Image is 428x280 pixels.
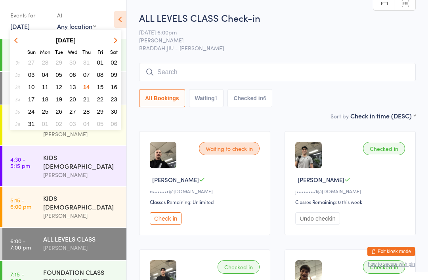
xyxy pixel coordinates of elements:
[111,120,117,127] span: 06
[199,142,260,155] div: Waiting to check in
[39,94,52,105] button: 18
[28,120,35,127] span: 31
[28,59,35,66] span: 27
[111,71,117,78] span: 09
[108,57,120,68] button: 02
[363,260,405,274] div: Checked in
[39,106,52,117] button: 25
[94,57,107,68] button: 01
[39,69,52,80] button: 04
[53,118,65,129] button: 02
[53,69,65,80] button: 05
[218,260,260,274] div: Checked in
[27,48,36,55] small: Sunday
[10,156,30,169] time: 4:30 - 5:15 pm
[97,120,104,127] span: 05
[43,234,120,243] div: ALL LEVELS CLASS
[25,57,38,68] button: 27
[10,197,31,210] time: 5:15 - 6:00 pm
[94,118,107,129] button: 05
[43,194,120,211] div: KIDS [DEMOGRAPHIC_DATA]
[2,228,126,260] a: 6:00 -7:00 pmALL LEVELS CLASS[PERSON_NAME]
[42,120,49,127] span: 01
[15,96,20,103] em: 34
[2,39,126,71] a: 11:00 -11:45 amFOUNDATION CLASS[PERSON_NAME]
[350,111,416,120] div: Check in time (DESC)
[150,188,262,194] div: a••••••r@[DOMAIN_NAME]
[42,71,49,78] span: 04
[69,59,76,66] span: 30
[43,153,120,170] div: KIDS [DEMOGRAPHIC_DATA]
[53,82,65,92] button: 12
[10,22,30,30] a: [DATE]
[39,82,52,92] button: 11
[97,96,104,103] span: 22
[55,108,62,115] span: 26
[94,94,107,105] button: 22
[42,59,49,66] span: 28
[40,48,50,55] small: Monday
[139,63,416,81] input: Search
[97,108,104,115] span: 29
[83,108,90,115] span: 28
[295,212,340,225] button: Undo checkin
[25,69,38,80] button: 03
[39,57,52,68] button: 28
[15,121,20,127] em: 36
[25,106,38,117] button: 24
[139,36,403,44] span: [PERSON_NAME]
[55,120,62,127] span: 02
[97,59,104,66] span: 01
[368,261,415,267] button: how to secure with pin
[67,57,79,68] button: 30
[139,44,416,52] span: BRADDAH JIU - [PERSON_NAME]
[97,84,104,90] span: 15
[150,198,262,205] div: Classes Remaining: Unlimited
[295,188,407,194] div: j••••••••1@[DOMAIN_NAME]
[69,108,76,115] span: 27
[150,212,182,225] button: Check in
[42,108,49,115] span: 25
[80,69,93,80] button: 07
[108,82,120,92] button: 16
[94,82,107,92] button: 15
[2,187,126,227] a: 5:15 -6:00 pmKIDS [DEMOGRAPHIC_DATA][PERSON_NAME]
[111,96,117,103] span: 23
[43,170,120,179] div: [PERSON_NAME]
[68,48,78,55] small: Wednesday
[152,175,199,184] span: [PERSON_NAME]
[53,94,65,105] button: 19
[39,118,52,129] button: 01
[298,175,344,184] span: [PERSON_NAME]
[80,57,93,68] button: 31
[108,94,120,105] button: 23
[83,120,90,127] span: 04
[331,112,349,120] label: Sort by
[69,120,76,127] span: 03
[97,71,104,78] span: 08
[43,130,120,139] div: [PERSON_NAME]
[295,142,322,168] img: image1753492742.png
[83,96,90,103] span: 21
[55,84,62,90] span: 12
[15,84,20,90] em: 33
[189,89,224,107] button: Waiting1
[69,84,76,90] span: 13
[367,247,415,256] button: Exit kiosk mode
[94,106,107,117] button: 29
[57,9,96,22] div: At
[15,109,20,115] em: 35
[28,84,35,90] span: 10
[139,11,416,24] h2: ALL LEVELS CLASS Check-in
[15,72,20,78] em: 32
[67,82,79,92] button: 13
[15,59,19,66] em: 31
[67,106,79,117] button: 27
[94,69,107,80] button: 08
[2,72,126,105] a: 12:00 -1:00 pmALL LEVELS CLASS[PERSON_NAME]
[139,89,185,107] button: All Bookings
[55,71,62,78] span: 05
[67,118,79,129] button: 03
[263,95,266,101] div: 6
[110,48,118,55] small: Saturday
